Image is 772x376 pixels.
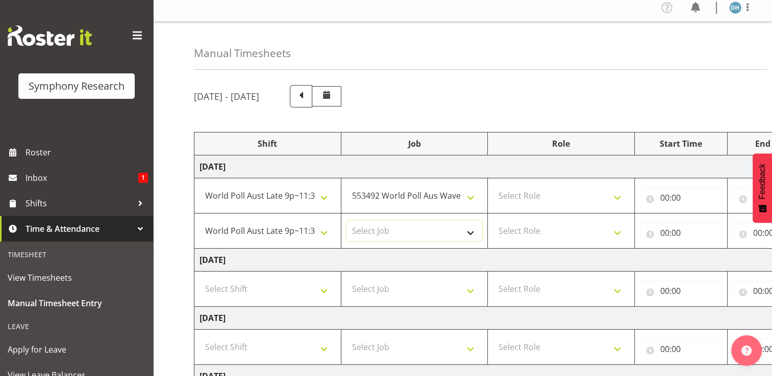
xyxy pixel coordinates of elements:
span: Time & Attendance [26,221,133,236]
div: Role [493,138,629,150]
span: Roster [26,145,148,160]
input: Click to select... [640,281,722,301]
a: Manual Timesheet Entry [3,290,151,316]
div: Shift [200,138,336,150]
div: Symphony Research [29,78,124,94]
a: View Timesheets [3,265,151,290]
span: Shifts [26,196,133,211]
span: Apply for Leave [8,342,145,357]
span: View Timesheets [8,270,145,285]
span: Feedback [758,164,767,199]
h5: [DATE] - [DATE] [194,91,259,102]
input: Click to select... [640,187,722,208]
button: Feedback - Show survey [753,153,772,223]
div: Leave [3,316,151,337]
span: Manual Timesheet Entry [8,296,145,311]
a: Apply for Leave [3,337,151,362]
span: 1 [138,173,148,183]
img: Rosterit website logo [8,25,92,46]
input: Click to select... [640,339,722,359]
div: Job [346,138,483,150]
img: deborah-hull-brown2052.jpg [729,2,741,14]
img: help-xxl-2.png [741,345,752,356]
div: Timesheet [3,244,151,265]
div: Start Time [640,138,722,150]
h4: Manual Timesheets [194,47,291,59]
input: Click to select... [640,223,722,243]
span: Inbox [26,170,138,185]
